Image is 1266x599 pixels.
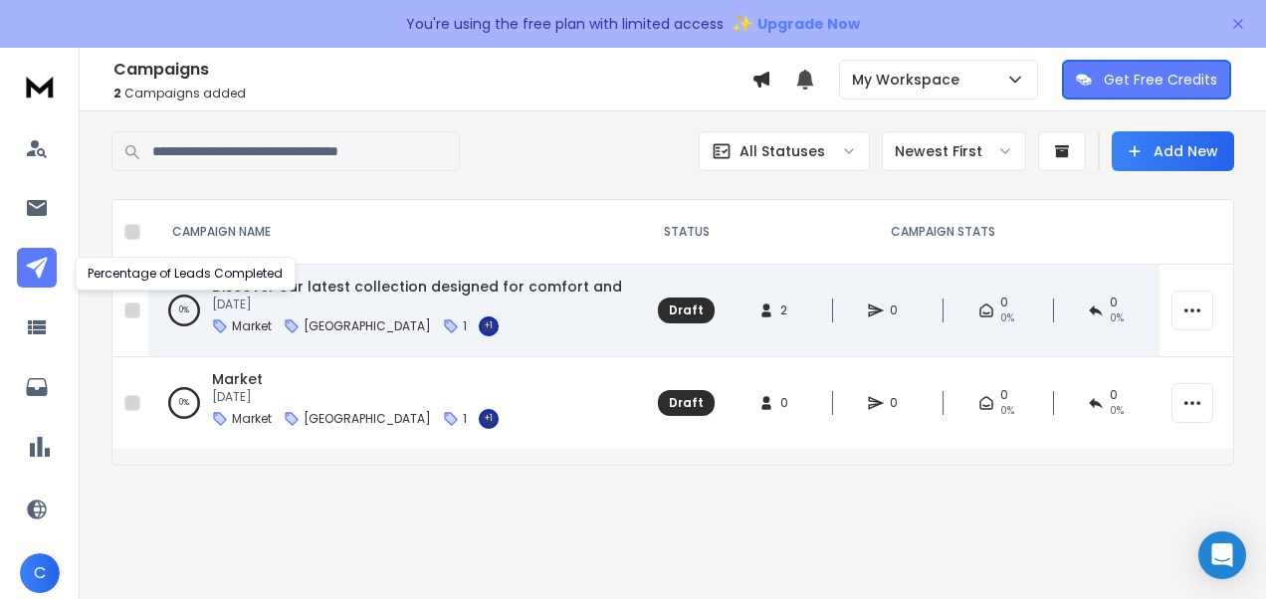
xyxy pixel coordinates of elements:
[179,393,189,413] p: 0 %
[1062,60,1231,100] button: Get Free Credits
[1198,531,1246,579] div: Open Intercom Messenger
[1000,387,1008,403] span: 0
[113,58,751,82] h1: Campaigns
[148,265,646,357] td: 0%Discover our latest collection designed for comfort and style. Enjoy exclusive deals and free s...
[882,131,1026,171] button: Newest First
[304,318,431,334] p: [GEOGRAPHIC_DATA]
[20,553,60,593] button: C
[113,85,121,101] span: 2
[20,68,60,104] img: logo
[890,302,910,318] span: 0
[780,302,800,318] span: 2
[669,302,704,318] div: Draft
[212,297,626,312] p: [DATE]
[757,14,860,34] span: Upgrade Now
[463,411,467,427] p: 1
[479,409,499,429] button: +1
[727,200,1160,265] th: CAMPAIGN STATS
[75,257,296,291] div: Percentage of Leads Completed
[113,86,751,101] p: Campaigns added
[1112,131,1234,171] button: Add New
[669,395,704,411] div: Draft
[232,411,272,427] p: Market
[179,300,189,320] p: 0 %
[890,395,910,411] span: 0
[479,316,499,336] button: +1
[1104,70,1217,90] p: Get Free Credits
[1000,295,1008,310] span: 0
[1000,310,1014,326] span: 0%
[1110,295,1118,310] span: 0
[463,318,467,334] p: 1
[739,141,825,161] p: All Statuses
[212,369,263,389] a: Market
[1110,310,1124,326] span: 0%
[304,411,431,427] p: [GEOGRAPHIC_DATA]
[406,14,724,34] p: You're using the free plan with limited access
[148,200,646,265] th: CAMPAIGN NAME
[646,200,727,265] th: STATUS
[852,70,967,90] p: My Workspace
[1110,387,1118,403] span: 0
[732,10,753,38] span: ✨
[780,395,800,411] span: 0
[732,4,860,44] button: ✨Upgrade Now
[212,389,499,405] p: [DATE]
[148,357,646,450] td: 0%Market[DATE]Market[GEOGRAPHIC_DATA]1+1
[232,318,272,334] p: Market
[1110,403,1124,419] span: 0%
[1000,403,1014,419] span: 0%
